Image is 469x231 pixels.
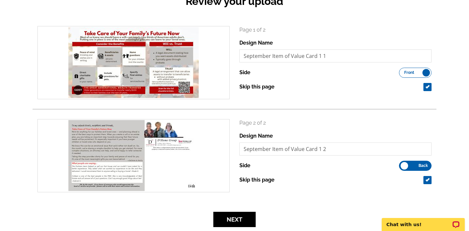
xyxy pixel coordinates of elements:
label: Skip this page [239,176,275,184]
p: Page 2 of 2 [239,119,432,127]
button: Next [213,212,256,227]
input: File Name [239,49,432,62]
label: Skip this page [239,83,275,91]
label: Design Name [239,39,273,47]
span: Back [419,164,428,167]
label: Side [239,162,250,170]
label: Design Name [239,132,273,140]
iframe: LiveChat chat widget [377,211,469,231]
input: File Name [239,143,432,156]
span: Front [404,71,414,74]
label: Side [239,69,250,76]
p: Page 1 of 2 [239,26,432,34]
